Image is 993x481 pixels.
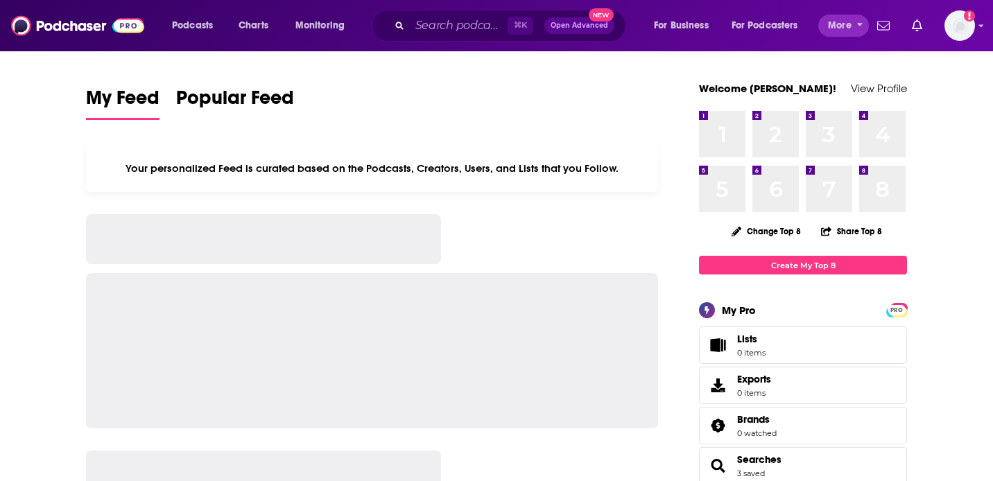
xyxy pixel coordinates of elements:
[544,17,614,34] button: Open AdvancedNew
[286,15,363,37] button: open menu
[551,22,608,29] span: Open Advanced
[737,413,777,426] a: Brands
[737,333,757,345] span: Lists
[737,348,766,358] span: 0 items
[86,86,159,120] a: My Feed
[872,14,895,37] a: Show notifications dropdown
[699,367,907,404] a: Exports
[944,10,975,41] img: User Profile
[737,453,782,466] a: Searches
[722,304,756,317] div: My Pro
[86,86,159,118] span: My Feed
[385,10,639,42] div: Search podcasts, credits, & more...
[737,373,771,385] span: Exports
[732,16,798,35] span: For Podcasters
[162,15,231,37] button: open menu
[944,10,975,41] span: Logged in as jciarczynski
[723,222,809,240] button: Change Top 8
[11,12,144,39] img: Podchaser - Follow, Share and Rate Podcasts
[654,16,709,35] span: For Business
[176,86,294,120] a: Popular Feed
[230,15,277,37] a: Charts
[818,15,869,37] button: open menu
[820,218,883,245] button: Share Top 8
[589,8,614,21] span: New
[704,376,732,395] span: Exports
[964,10,975,21] svg: Add a profile image
[828,16,852,35] span: More
[737,469,765,478] a: 3 saved
[906,14,928,37] a: Show notifications dropdown
[944,10,975,41] button: Show profile menu
[239,16,268,35] span: Charts
[704,335,732,355] span: Lists
[737,388,771,398] span: 0 items
[699,256,907,274] a: Create My Top 8
[704,456,732,475] a: Searches
[851,82,907,95] a: View Profile
[176,86,294,118] span: Popular Feed
[644,15,726,37] button: open menu
[86,145,658,192] div: Your personalized Feed is curated based on the Podcasts, Creators, Users, and Lists that you Follow.
[699,326,907,364] a: Lists
[737,413,770,426] span: Brands
[699,407,907,444] span: Brands
[737,333,766,345] span: Lists
[888,304,905,315] a: PRO
[888,305,905,315] span: PRO
[737,428,777,438] a: 0 watched
[699,82,836,95] a: Welcome [PERSON_NAME]!
[295,16,345,35] span: Monitoring
[172,16,213,35] span: Podcasts
[723,15,818,37] button: open menu
[410,15,508,37] input: Search podcasts, credits, & more...
[508,17,533,35] span: ⌘ K
[704,416,732,435] a: Brands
